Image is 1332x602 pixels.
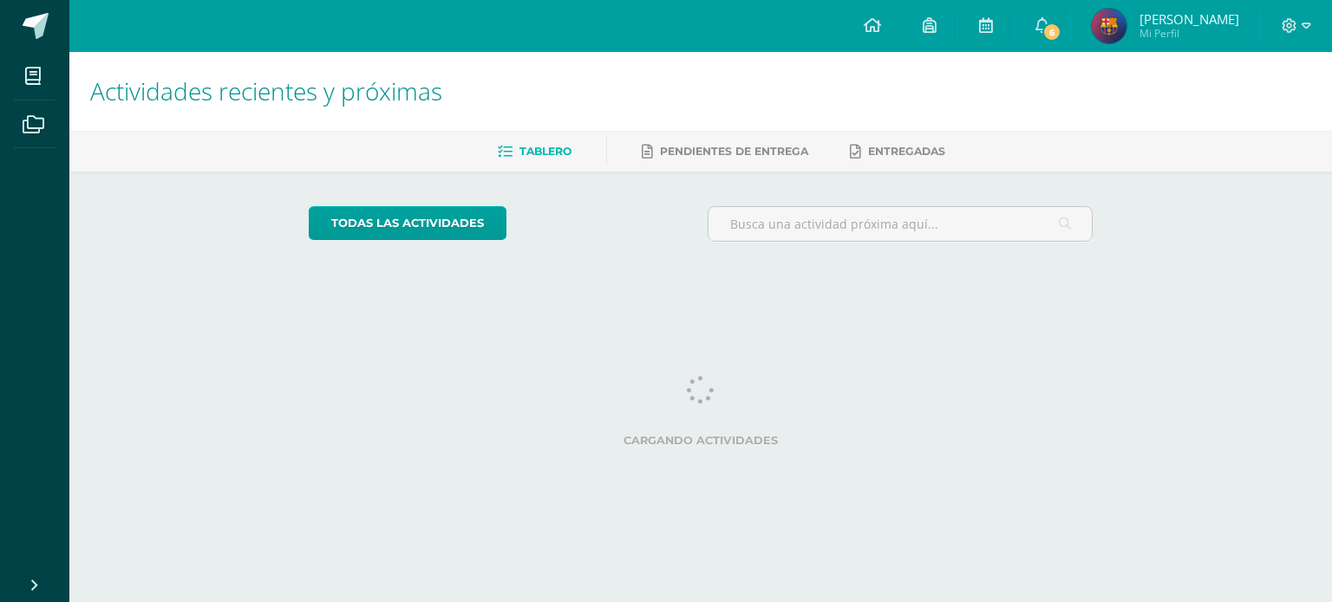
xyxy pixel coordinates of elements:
[90,74,442,107] span: Actividades recientes y próximas
[660,145,808,158] span: Pendientes de entrega
[708,207,1093,241] input: Busca una actividad próxima aquí...
[1042,23,1061,42] span: 6
[309,434,1094,447] label: Cargando actividades
[850,138,945,165] a: Entregadas
[1139,10,1239,28] span: [PERSON_NAME]
[309,206,506,240] a: todas las Actividades
[868,145,945,158] span: Entregadas
[1139,26,1239,41] span: Mi Perfil
[642,138,808,165] a: Pendientes de entrega
[1092,9,1126,43] img: e2cc278f57f63dae46b7a76269f6ecc0.png
[498,138,571,165] a: Tablero
[519,145,571,158] span: Tablero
